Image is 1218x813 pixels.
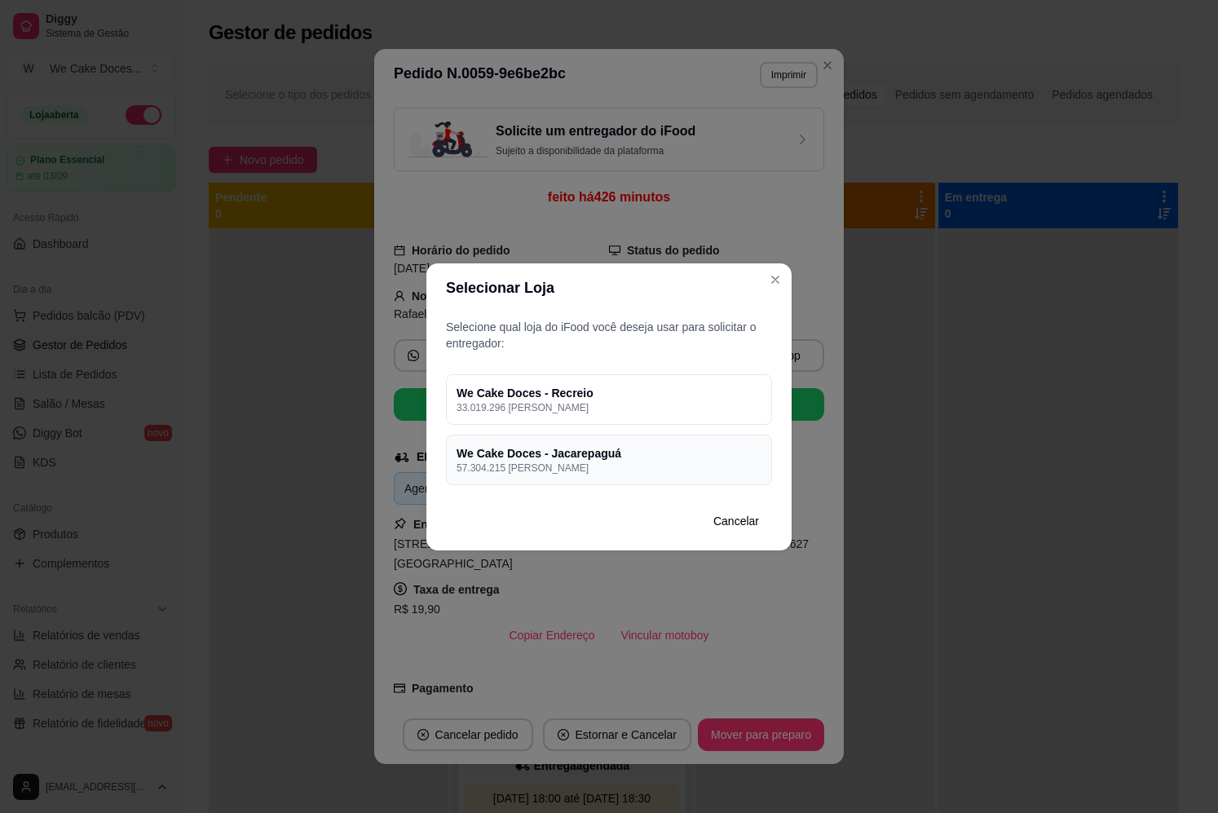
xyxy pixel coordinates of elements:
[762,267,788,293] button: Close
[457,462,761,475] p: 57.304.215 [PERSON_NAME]
[426,263,792,312] header: Selecionar Loja
[446,319,772,351] p: Selecione qual loja do iFood você deseja usar para solicitar o entregador:
[700,505,772,537] button: Cancelar
[457,385,761,401] h4: We Cake Doces - Recreio
[457,401,761,414] p: 33.019.296 [PERSON_NAME]
[457,445,761,462] h4: We Cake Doces - Jacarepaguá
